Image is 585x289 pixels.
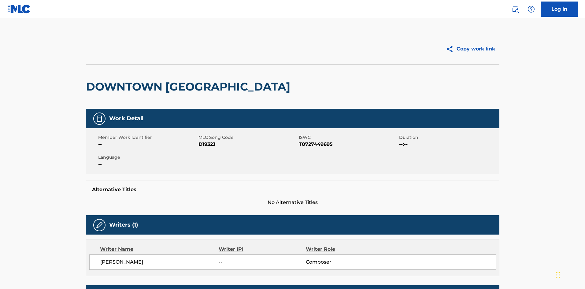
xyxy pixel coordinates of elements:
[96,115,103,122] img: Work Detail
[109,115,143,122] h5: Work Detail
[399,141,498,148] span: --:--
[109,221,138,228] h5: Writers (1)
[96,221,103,229] img: Writers
[509,3,521,15] a: Public Search
[399,134,498,141] span: Duration
[198,134,297,141] span: MLC Song Code
[98,134,197,141] span: Member Work Identifier
[528,6,535,13] img: help
[100,258,219,266] span: [PERSON_NAME]
[219,258,305,266] span: --
[306,246,385,253] div: Writer Role
[525,3,537,15] div: Help
[198,141,297,148] span: D1932J
[512,6,519,13] img: search
[306,258,385,266] span: Composer
[98,154,197,161] span: Language
[92,187,493,193] h5: Alternative Titles
[554,260,585,289] iframe: Chat Widget
[86,80,293,94] h2: DOWNTOWN [GEOGRAPHIC_DATA]
[299,141,398,148] span: T0727449695
[7,5,31,13] img: MLC Logo
[219,246,306,253] div: Writer IPI
[100,246,219,253] div: Writer Name
[98,161,197,168] span: --
[442,41,499,57] button: Copy work link
[98,141,197,148] span: --
[299,134,398,141] span: ISWC
[541,2,578,17] a: Log In
[86,199,499,206] span: No Alternative Titles
[556,266,560,284] div: Drag
[446,45,457,53] img: Copy work link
